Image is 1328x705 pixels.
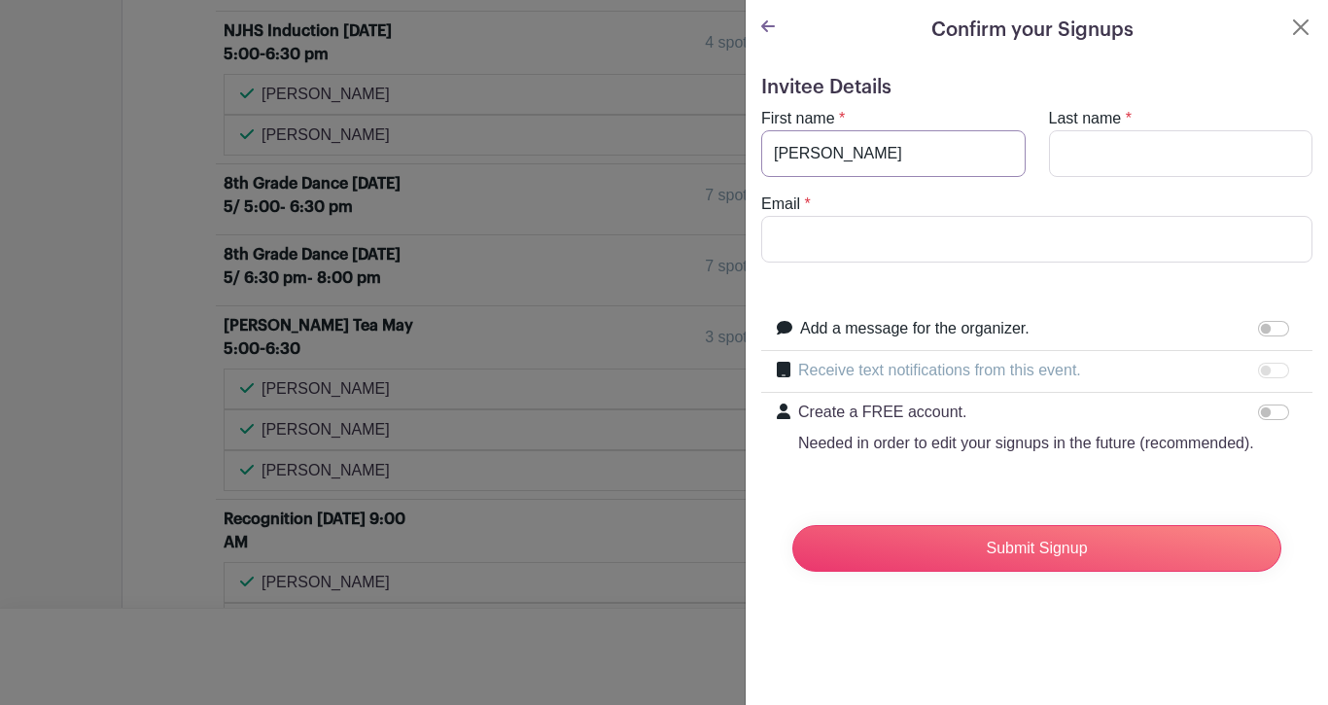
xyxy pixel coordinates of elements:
[761,107,835,130] label: First name
[798,432,1254,455] p: Needed in order to edit your signups in the future (recommended).
[800,317,1030,340] label: Add a message for the organizer.
[761,193,800,216] label: Email
[798,359,1081,382] label: Receive text notifications from this event.
[1289,16,1312,39] button: Close
[1049,107,1122,130] label: Last name
[792,525,1281,572] input: Submit Signup
[761,76,1312,99] h5: Invitee Details
[798,401,1254,424] p: Create a FREE account.
[931,16,1134,45] h5: Confirm your Signups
